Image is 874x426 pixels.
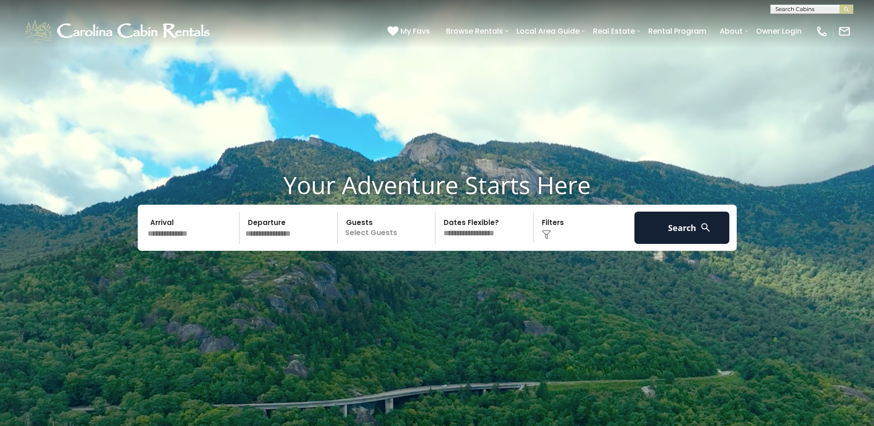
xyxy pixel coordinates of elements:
[542,230,551,239] img: filter--v1.png
[815,25,828,38] img: phone-regular-white.png
[7,171,867,199] h1: Your Adventure Starts Here
[512,23,584,39] a: Local Area Guide
[751,23,806,39] a: Owner Login
[588,23,639,39] a: Real Estate
[441,23,508,39] a: Browse Rentals
[400,25,430,37] span: My Favs
[838,25,851,38] img: mail-regular-white.png
[715,23,747,39] a: About
[340,212,435,244] p: Select Guests
[700,222,711,233] img: search-regular-white.png
[23,18,214,45] img: White-1-1-2.png
[644,23,711,39] a: Rental Program
[634,212,730,244] button: Search
[387,25,432,37] a: My Favs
